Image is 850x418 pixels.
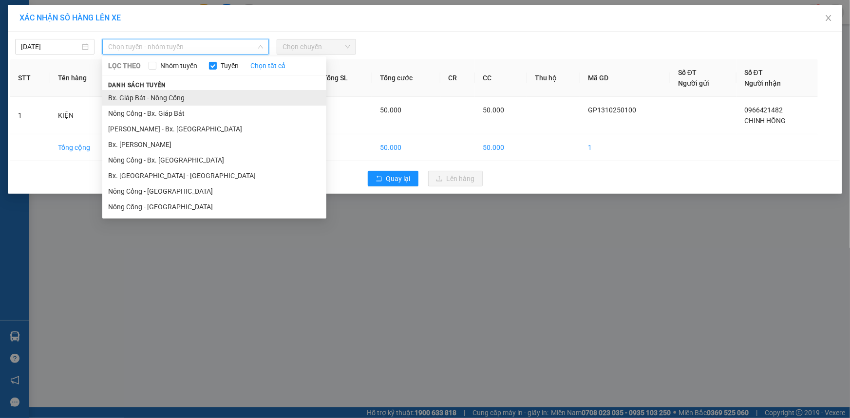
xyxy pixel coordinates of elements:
span: 0966421482 [744,106,783,114]
span: Chọn chuyến [283,39,350,54]
span: Số ĐT [744,69,763,76]
span: Người nhận [744,79,781,87]
th: CR [440,59,475,97]
a: Chọn tất cả [250,60,285,71]
span: Chọn tuyến - nhóm tuyến [108,39,263,54]
span: Nhóm tuyến [156,60,201,71]
span: 50.000 [483,106,504,114]
th: Tổng cước [372,59,440,97]
span: rollback [376,175,382,183]
img: logo [5,34,19,68]
th: Tên hàng [50,59,118,97]
span: Số ĐT [678,69,697,76]
th: STT [10,59,50,97]
span: SĐT XE 0974 477 468 [25,41,77,62]
li: Bx. [PERSON_NAME] [102,137,326,152]
td: 1 [10,97,50,134]
input: 13/10/2025 [21,41,80,52]
span: close [825,14,832,22]
span: XÁC NHẬN SỐ HÀNG LÊN XE [19,13,121,22]
td: KIỆN [50,97,118,134]
span: Quay lại [386,173,411,184]
button: Close [815,5,842,32]
span: 50.000 [380,106,401,114]
span: GP1310250100 [83,50,141,60]
li: Nông Cống - [GEOGRAPHIC_DATA] [102,183,326,199]
li: Bx. Giáp Bát - Nông Cống [102,90,326,106]
li: [PERSON_NAME] - Bx. [GEOGRAPHIC_DATA] [102,121,326,137]
th: Mã GD [580,59,670,97]
span: down [258,44,264,50]
li: Nông Cống - Bx. [GEOGRAPHIC_DATA] [102,152,326,168]
td: 50.000 [372,134,440,161]
span: Tuyến [217,60,243,71]
span: GP1310250100 [588,106,636,114]
th: Thu hộ [527,59,580,97]
button: rollbackQuay lại [368,171,418,186]
th: CC [475,59,527,97]
strong: CHUYỂN PHÁT NHANH ĐÔNG LÝ [21,8,82,39]
th: Tổng SL [315,59,372,97]
td: 1 [580,134,670,161]
button: uploadLên hàng [428,171,483,186]
span: CHINH HỒNG [744,117,786,125]
li: Nông Cống - Bx. Giáp Bát [102,106,326,121]
strong: PHIẾU BIÊN NHẬN [25,64,78,85]
td: 50.000 [475,134,527,161]
span: LỌC THEO [108,60,141,71]
td: 1 [315,134,372,161]
td: Tổng cộng [50,134,118,161]
li: Nông Cống - [GEOGRAPHIC_DATA] [102,199,326,215]
li: Bx. [GEOGRAPHIC_DATA] - [GEOGRAPHIC_DATA] [102,168,326,183]
span: Người gửi [678,79,709,87]
span: Danh sách tuyến [102,81,172,90]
